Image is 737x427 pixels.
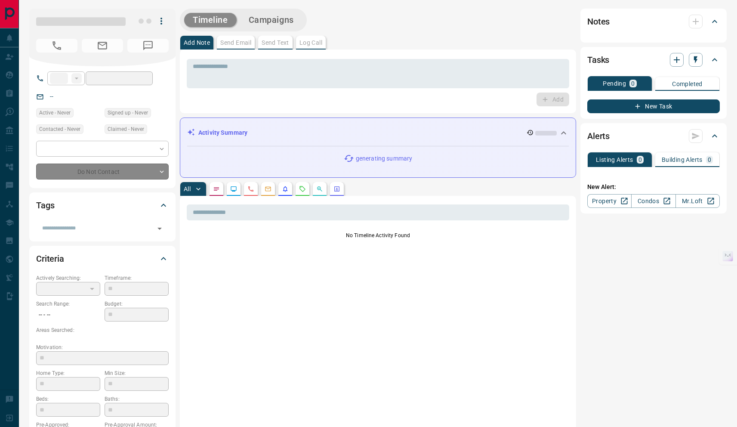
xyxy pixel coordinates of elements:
[240,13,302,27] button: Campaigns
[39,125,80,133] span: Contacted - Never
[105,300,169,308] p: Budget:
[356,154,412,163] p: generating summary
[596,157,633,163] p: Listing Alerts
[638,157,642,163] p: 0
[265,186,271,192] svg: Emails
[50,93,53,100] a: --
[36,39,77,53] span: No Number
[184,40,210,46] p: Add Note
[587,129,610,143] h2: Alerts
[184,13,237,27] button: Timeline
[672,81,703,87] p: Completed
[36,248,169,269] div: Criteria
[587,53,609,67] h2: Tasks
[187,125,569,141] div: Activity Summary
[198,128,247,137] p: Activity Summary
[184,186,191,192] p: All
[108,108,148,117] span: Signed up - Never
[36,343,169,351] p: Motivation:
[662,157,703,163] p: Building Alerts
[247,186,254,192] svg: Calls
[299,186,306,192] svg: Requests
[587,183,720,192] p: New Alert:
[587,50,720,70] div: Tasks
[108,125,144,133] span: Claimed - Never
[603,80,626,87] p: Pending
[587,15,610,28] h2: Notes
[39,108,71,117] span: Active - Never
[282,186,289,192] svg: Listing Alerts
[708,157,711,163] p: 0
[230,186,237,192] svg: Lead Browsing Activity
[105,395,169,403] p: Baths:
[36,326,169,334] p: Areas Searched:
[187,232,569,239] p: No Timeline Activity Found
[105,274,169,282] p: Timeframe:
[675,194,720,208] a: Mr.Loft
[587,99,720,113] button: New Task
[36,164,169,179] div: Do Not Contact
[36,395,100,403] p: Beds:
[333,186,340,192] svg: Agent Actions
[36,252,64,266] h2: Criteria
[587,11,720,32] div: Notes
[36,369,100,377] p: Home Type:
[127,39,169,53] span: No Number
[213,186,220,192] svg: Notes
[631,194,675,208] a: Condos
[36,308,100,322] p: -- - --
[316,186,323,192] svg: Opportunities
[36,274,100,282] p: Actively Searching:
[631,80,635,87] p: 0
[587,126,720,146] div: Alerts
[105,369,169,377] p: Min Size:
[36,300,100,308] p: Search Range:
[36,198,54,212] h2: Tags
[154,223,166,235] button: Open
[587,194,632,208] a: Property
[36,195,169,216] div: Tags
[82,39,123,53] span: No Email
